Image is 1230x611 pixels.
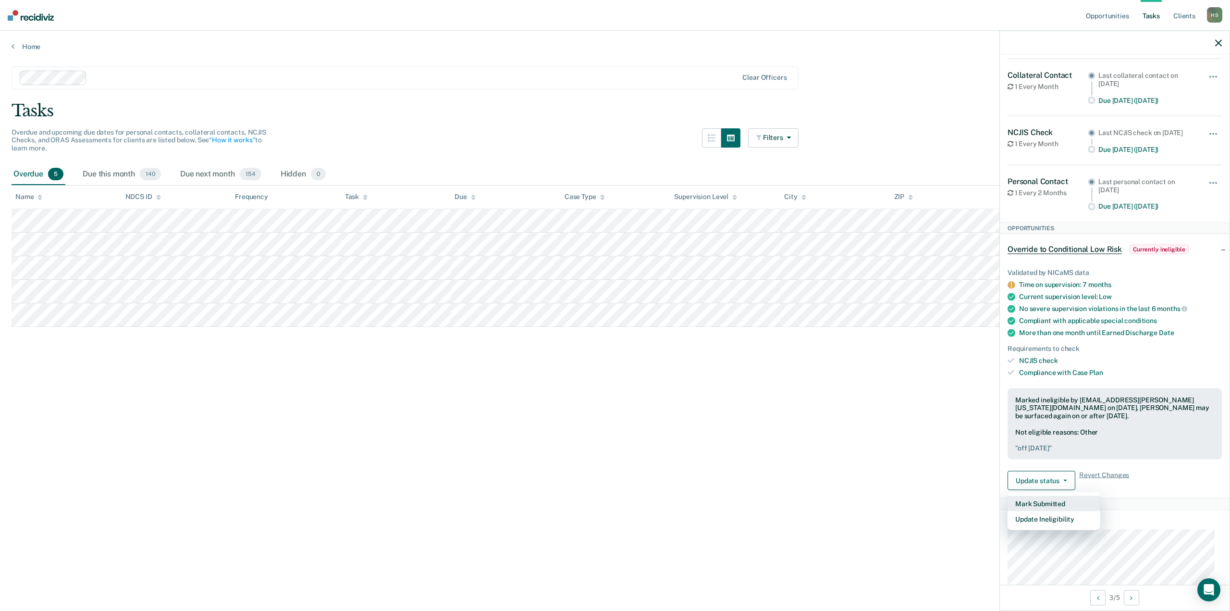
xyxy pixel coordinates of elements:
[12,42,1218,51] a: Home
[1000,498,1230,510] div: Client Details
[48,168,63,180] span: 5
[1019,292,1222,300] div: Current supervision level:
[784,193,806,201] div: City
[1098,128,1195,137] div: Last NCJIS check on [DATE]
[235,193,268,201] div: Frequency
[565,193,605,201] div: Case Type
[1008,70,1088,79] div: Collateral Contact
[1008,244,1122,254] span: Override to Conditional Low Risk
[1008,471,1075,490] button: Update status
[742,74,787,82] div: Clear officers
[674,193,737,201] div: Supervision Level
[1130,244,1189,254] span: Currently ineligible
[1039,357,1058,364] span: check
[279,164,328,185] div: Hidden
[1099,292,1112,300] span: Low
[1008,517,1222,525] dt: Supervision
[1090,590,1106,605] button: Previous Client
[1008,127,1088,137] div: NCJIS Check
[1008,139,1088,148] div: 1 Every Month
[1079,471,1129,490] span: Revert Changes
[1098,145,1195,153] div: Due [DATE] ([DATE])
[209,136,255,144] a: “How it works”
[12,128,266,152] span: Overdue and upcoming due dates for personal contacts, collateral contacts, NCJIS Checks, and ORAS...
[1019,304,1222,313] div: No severe supervision violations in the last 6
[1124,590,1139,605] button: Next Client
[1008,268,1222,276] div: Validated by NICaMS data
[125,193,161,201] div: NDCS ID
[748,128,799,148] button: Filters
[1098,202,1195,211] div: Due [DATE] ([DATE])
[1008,345,1222,353] div: Requirements to check
[1008,83,1088,91] div: 1 Every Month
[8,10,54,21] img: Recidiviz
[1015,396,1214,420] div: Marked ineligible by [EMAIL_ADDRESS][PERSON_NAME][US_STATE][DOMAIN_NAME] on [DATE]. [PERSON_NAME]...
[178,164,263,185] div: Due next month
[12,101,1218,121] div: Tasks
[1089,368,1103,376] span: Plan
[1008,511,1100,527] button: Update Ineligibility
[1157,305,1187,312] span: months
[1008,188,1088,197] div: 1 Every 2 Months
[1019,368,1222,376] div: Compliance with Case
[311,168,326,180] span: 0
[1015,444,1214,452] pre: " off [DATE] "
[1159,329,1174,337] span: Date
[1207,7,1222,23] div: H S
[894,193,913,201] div: ZIP
[345,193,368,201] div: Task
[1000,585,1230,610] div: 3 / 5
[1000,234,1230,264] div: Override to Conditional Low RiskCurrently ineligible
[1019,357,1222,365] div: NCJIS
[12,164,65,185] div: Overdue
[1000,222,1230,234] div: Opportunities
[1098,71,1195,87] div: Last collateral contact on [DATE]
[455,193,476,201] div: Due
[81,164,163,185] div: Due this month
[1015,428,1214,452] div: Not eligible reasons: Other
[15,193,42,201] div: Name
[140,168,161,180] span: 140
[240,168,261,180] span: 154
[1098,96,1195,104] div: Due [DATE] ([DATE])
[1124,317,1157,324] span: conditions
[1019,280,1222,288] div: Time on supervision: 7 months
[1019,329,1222,337] div: More than one month until Earned Discharge
[1197,578,1220,601] div: Open Intercom Messenger
[1008,496,1100,511] button: Mark Submitted
[1098,177,1195,194] div: Last personal contact on [DATE]
[1008,176,1088,186] div: Personal Contact
[1019,317,1222,325] div: Compliant with applicable special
